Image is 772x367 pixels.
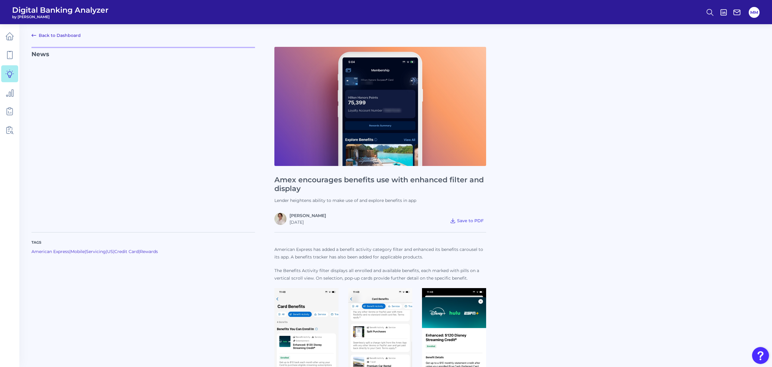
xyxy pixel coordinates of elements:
[31,240,255,245] p: Tags
[274,213,286,225] img: MIchael McCaw
[289,213,326,218] a: [PERSON_NAME]
[274,176,486,193] h1: Amex encourages benefits use with enhanced filter and display
[447,216,486,225] button: Save to PDF
[106,249,107,254] span: |
[12,5,109,15] span: Digital Banking Analyzer
[113,249,114,254] span: |
[31,47,255,225] p: News
[749,7,760,18] button: MM
[139,249,140,254] span: |
[289,219,326,225] div: [DATE]
[274,246,486,261] p: American Express has added a benefit activity category filter and enhanced its benefits carousel ...
[31,249,69,254] a: American Express
[274,47,486,166] img: News - Phone (4).png
[140,249,158,254] a: Rewards
[12,15,109,19] span: by [PERSON_NAME]
[69,249,70,254] span: |
[31,32,81,39] a: Back to Dashboard
[457,218,484,223] span: Save to PDF
[752,347,769,364] button: Open Resource Center
[86,249,106,254] a: Servicing
[85,249,86,254] span: |
[107,249,113,254] a: US
[274,198,486,203] p: Lender heightens ability to make use of and explore benefits in app
[274,267,486,282] p: The Benefits Activity filter displays all enrolled and available benefits, each marked with pills...
[114,249,139,254] a: Credit Card
[70,249,85,254] a: Mobile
